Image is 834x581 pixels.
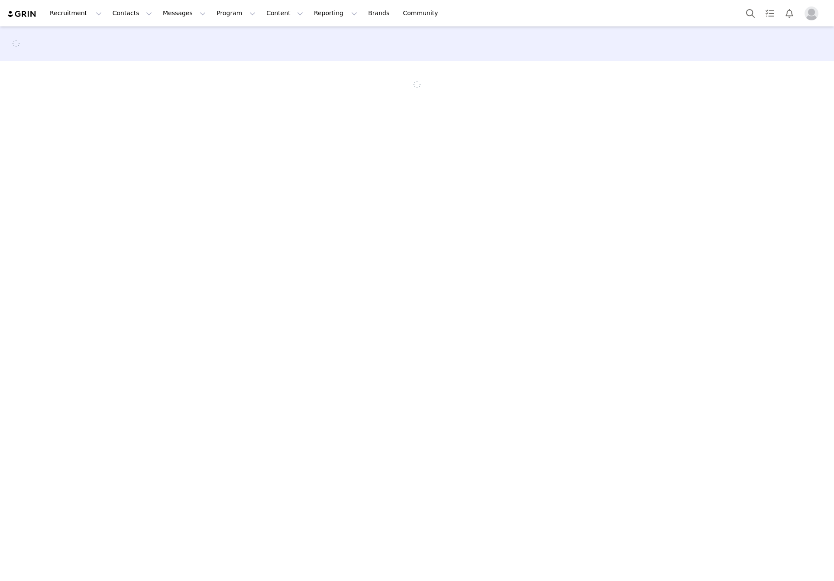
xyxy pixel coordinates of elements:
button: Recruitment [45,3,107,23]
button: Content [261,3,308,23]
button: Search [741,3,760,23]
img: placeholder-profile.jpg [805,6,818,20]
button: Messages [158,3,211,23]
a: Community [398,3,447,23]
button: Reporting [309,3,362,23]
a: Brands [363,3,397,23]
button: Contacts [107,3,157,23]
img: grin logo [7,10,37,18]
button: Notifications [780,3,799,23]
a: Tasks [760,3,779,23]
button: Program [211,3,261,23]
button: Profile [799,6,827,20]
